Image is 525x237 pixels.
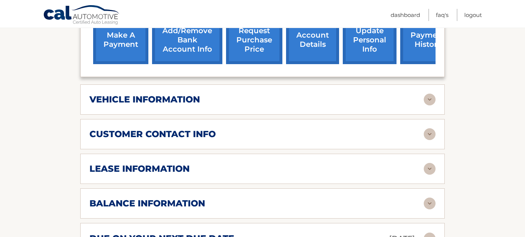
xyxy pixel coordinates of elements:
a: update personal info [343,16,397,64]
h2: lease information [89,163,190,174]
a: request purchase price [226,16,282,64]
h2: vehicle information [89,94,200,105]
a: make a payment [93,16,148,64]
a: Cal Automotive [43,5,120,26]
a: Add/Remove bank account info [152,16,222,64]
a: FAQ's [436,9,448,21]
a: Logout [464,9,482,21]
a: Dashboard [391,9,420,21]
h2: customer contact info [89,129,216,140]
img: accordion-rest.svg [424,163,436,175]
img: accordion-rest.svg [424,198,436,209]
img: accordion-rest.svg [424,128,436,140]
a: account details [286,16,339,64]
img: accordion-rest.svg [424,94,436,105]
h2: balance information [89,198,205,209]
a: payment history [400,16,455,64]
